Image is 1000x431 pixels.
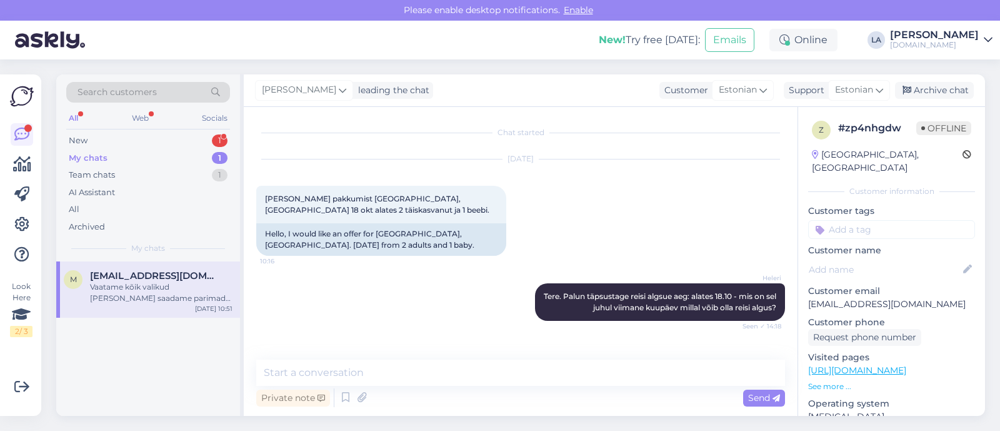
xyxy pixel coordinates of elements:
[66,110,81,126] div: All
[544,292,778,312] span: Tere. Palun täpsustage reisi algsue aeg: alates 18.10 - mis on sel juhul viimane kuupäev millal v...
[10,84,34,108] img: Askly Logo
[69,203,79,216] div: All
[90,270,220,281] span: Mjaanov@gmail.com
[256,153,785,165] div: [DATE]
[195,304,232,313] div: [DATE] 10:51
[808,220,975,239] input: Add a tag
[838,121,916,136] div: # zp4nhgdw
[890,30,992,50] a: [PERSON_NAME][DOMAIN_NAME]
[69,152,107,165] div: My chats
[129,110,151,126] div: Web
[916,121,971,135] span: Offline
[808,316,975,329] p: Customer phone
[10,326,32,337] div: 2 / 3
[748,392,780,403] span: Send
[77,86,157,99] span: Search customers
[599,33,700,48] div: Try free [DATE]:
[262,83,336,97] span: [PERSON_NAME]
[835,83,873,97] span: Estonian
[808,351,975,364] p: Visited pages
[867,31,885,49] div: LA
[808,205,975,218] p: Customer tags
[265,194,489,215] span: [PERSON_NAME] pakkumist [GEOGRAPHIC_DATA], [GEOGRAPHIC_DATA] 18 okt alates 2 täiskasvanut ja 1 be...
[808,381,975,392] p: See more ...
[69,186,115,199] div: AI Assistant
[69,134,87,147] div: New
[659,84,708,97] div: Customer
[819,125,824,134] span: z
[808,397,975,410] p: Operating system
[599,34,626,46] b: New!
[69,221,105,233] div: Archived
[90,281,232,304] div: Vaatame kõik valikud [PERSON_NAME] saadame parimad Teile meilile tänase päeva jooksul. :)
[705,28,754,52] button: Emails
[890,30,979,40] div: [PERSON_NAME]
[560,4,597,16] span: Enable
[734,322,781,331] span: Seen ✓ 14:18
[808,285,975,298] p: Customer email
[890,40,979,50] div: [DOMAIN_NAME]
[256,223,506,256] div: Hello, I would like an offer for [GEOGRAPHIC_DATA], [GEOGRAPHIC_DATA]. [DATE] from 2 adults and 1...
[734,273,781,283] span: Heleri
[809,263,961,276] input: Add name
[131,243,165,254] span: My chats
[256,390,330,407] div: Private note
[212,152,227,165] div: 1
[719,83,757,97] span: Estonian
[256,127,785,138] div: Chat started
[212,134,227,147] div: 1
[808,365,906,376] a: [URL][DOMAIN_NAME]
[769,29,837,51] div: Online
[808,329,921,346] div: Request phone number
[212,169,227,181] div: 1
[353,84,429,97] div: leading the chat
[784,84,824,97] div: Support
[199,110,230,126] div: Socials
[70,275,77,284] span: M
[10,281,32,337] div: Look Here
[812,148,962,175] div: [GEOGRAPHIC_DATA], [GEOGRAPHIC_DATA]
[260,256,307,266] span: 10:16
[69,169,115,181] div: Team chats
[808,298,975,311] p: [EMAIL_ADDRESS][DOMAIN_NAME]
[895,82,974,99] div: Archive chat
[808,244,975,257] p: Customer name
[808,410,975,423] p: [MEDICAL_DATA]
[808,186,975,197] div: Customer information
